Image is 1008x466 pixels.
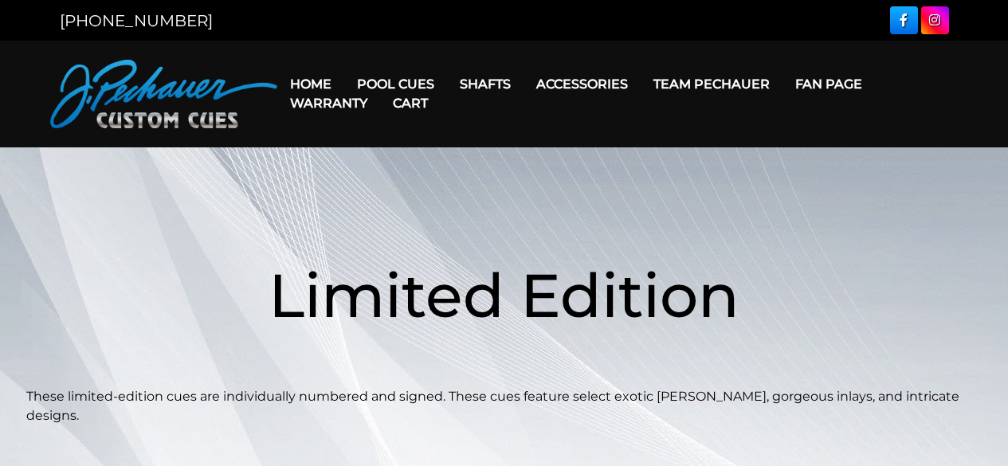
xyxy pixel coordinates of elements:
[380,83,441,123] a: Cart
[641,64,782,104] a: Team Pechauer
[277,64,344,104] a: Home
[524,64,641,104] a: Accessories
[344,64,447,104] a: Pool Cues
[782,64,875,104] a: Fan Page
[60,11,213,30] a: [PHONE_NUMBER]
[269,258,739,332] span: Limited Edition
[26,387,983,425] p: These limited-edition cues are individually numbered and signed. These cues feature select exotic...
[50,60,277,128] img: Pechauer Custom Cues
[277,83,380,123] a: Warranty
[447,64,524,104] a: Shafts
